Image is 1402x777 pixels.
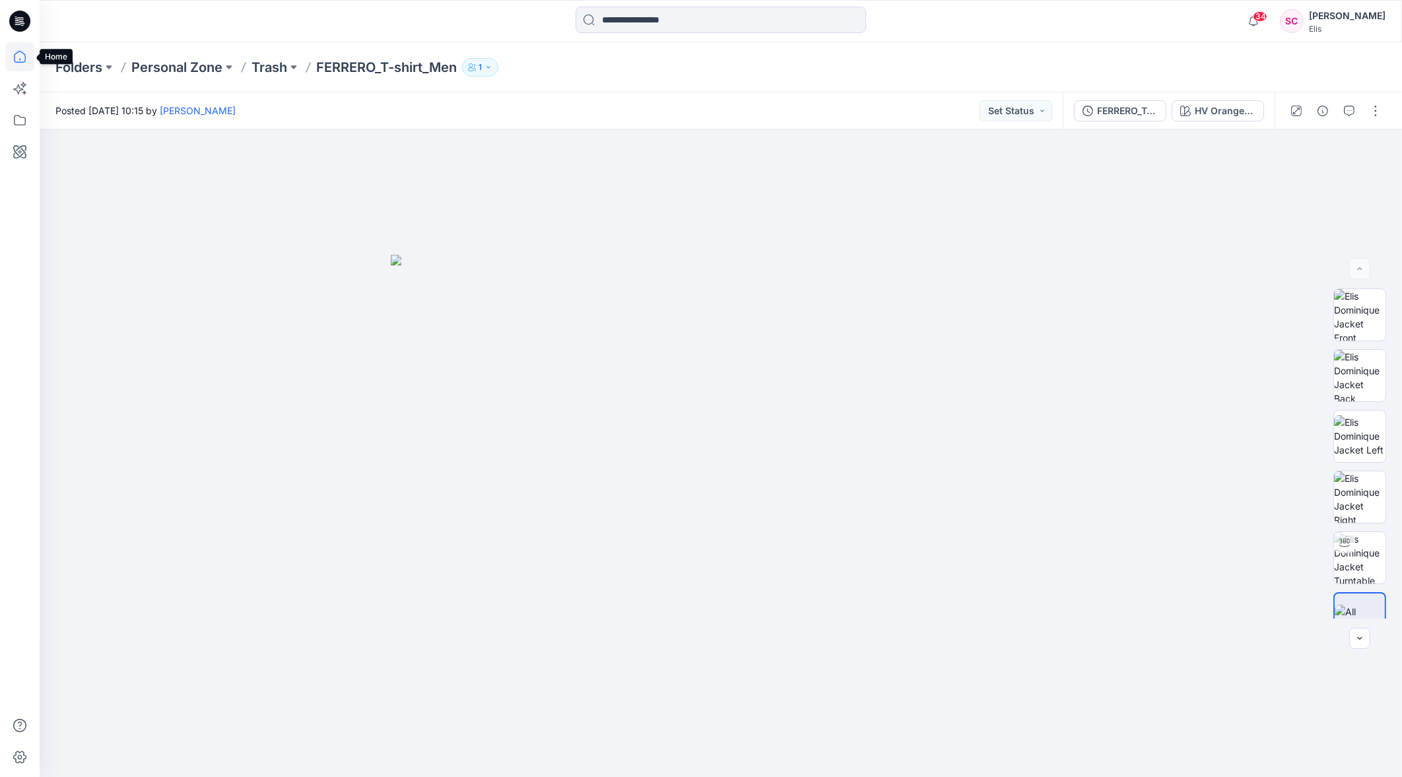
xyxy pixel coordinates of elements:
[1334,289,1385,341] img: Elis Dominique Jacket Front
[1097,104,1158,118] div: FERRERO_T-shirt_Men
[1253,11,1267,22] span: 34
[1334,350,1385,401] img: Elis Dominique Jacket Back
[1309,24,1385,34] div: Elis
[160,105,236,116] a: [PERSON_NAME]
[1334,532,1385,584] img: Elis Dominique Jacket Turntable
[131,58,222,77] a: Personal Zone
[55,58,102,77] a: Folders
[1334,471,1385,523] img: Elis Dominique Jacket Right
[1172,100,1264,121] button: HV Orange/White
[1312,100,1333,121] button: Details
[1309,8,1385,24] div: [PERSON_NAME]
[55,104,236,118] span: Posted [DATE] 10:15 by
[1074,100,1166,121] button: FERRERO_T-shirt_Men
[479,60,482,75] p: 1
[1334,415,1385,457] img: Elis Dominique Jacket Left
[1195,104,1255,118] div: HV Orange/White
[462,58,498,77] button: 1
[391,255,1051,776] img: eyJhbGciOiJIUzI1NiIsImtpZCI6IjAiLCJzbHQiOiJzZXMiLCJ0eXAiOiJKV1QifQ.eyJkYXRhIjp7InR5cGUiOiJzdG9yYW...
[316,58,457,77] p: FERRERO_T-shirt_Men
[1335,605,1385,632] img: All colorways
[251,58,287,77] a: Trash
[1280,9,1304,33] div: SC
